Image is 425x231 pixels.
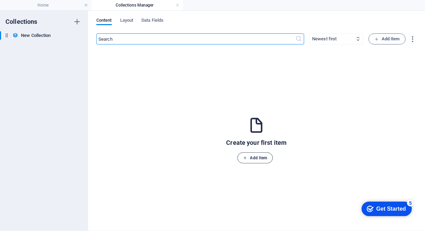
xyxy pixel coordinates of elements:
[6,18,38,26] h6: Collections
[73,18,81,26] i: Create new collection
[96,16,112,26] span: Content
[21,31,51,40] h6: New Collection
[141,16,163,26] span: Data Fields
[374,35,400,43] span: Add Item
[243,154,267,162] span: Add Item
[51,1,58,8] div: 5
[96,33,295,44] input: Search
[20,8,50,14] div: Get Started
[369,33,406,44] button: Add Item
[226,139,287,147] h6: Create your first item
[120,16,134,26] span: Layout
[237,152,273,163] button: Add Item
[92,1,183,9] h4: Collections Manager
[6,3,56,18] div: Get Started 5 items remaining, 0% complete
